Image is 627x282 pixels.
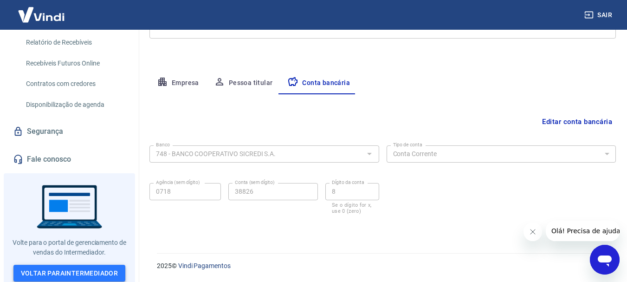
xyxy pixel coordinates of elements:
[156,141,170,148] label: Banco
[22,74,128,93] a: Contratos com credores
[207,72,280,94] button: Pessoa titular
[538,113,616,131] button: Editar conta bancária
[582,7,616,24] button: Sair
[332,179,364,186] label: Dígito da conta
[157,261,605,271] p: 2025 ©
[11,0,71,29] img: Vindi
[6,7,78,14] span: Olá! Precisa de ajuda?
[546,221,620,241] iframe: Mensagem da empresa
[22,95,128,114] a: Disponibilização de agenda
[332,202,373,214] p: Se o dígito for x, use 0 (zero)
[156,179,200,186] label: Agência (sem dígito)
[11,149,128,170] a: Fale conosco
[178,262,231,269] a: Vindi Pagamentos
[22,54,128,73] a: Recebíveis Futuros Online
[22,33,128,52] a: Relatório de Recebíveis
[13,265,126,282] a: Voltar paraIntermediador
[280,72,357,94] button: Conta bancária
[393,141,422,148] label: Tipo de conta
[235,179,275,186] label: Conta (sem dígito)
[590,245,620,275] iframe: Botão para abrir a janela de mensagens
[11,121,128,142] a: Segurança
[149,72,207,94] button: Empresa
[524,223,542,241] iframe: Fechar mensagem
